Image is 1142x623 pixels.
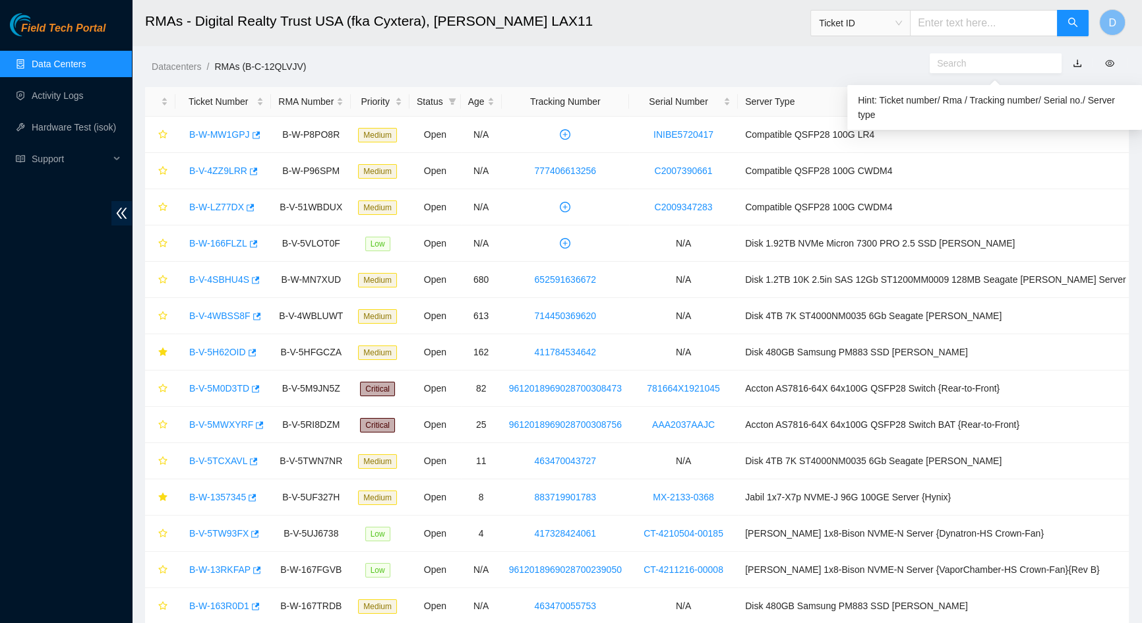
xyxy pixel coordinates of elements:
button: star [152,196,168,218]
td: Disk 4TB 7K ST4000NM0035 6Gb Seagate [PERSON_NAME] [738,298,1133,334]
td: N/A [629,225,738,262]
a: 9612018969028700308473 [509,383,622,394]
a: B-W-MW1GPJ [189,129,250,140]
td: B-W-P96SPM [271,153,351,189]
td: Accton AS7816-64X 64x100G QSFP28 Switch {Rear-to-Front} [738,371,1133,407]
td: Disk 480GB Samsung PM883 SSD [PERSON_NAME] [738,334,1133,371]
td: Disk 4TB 7K ST4000NM0035 6Gb Seagate [PERSON_NAME] [738,443,1133,479]
td: N/A [461,225,502,262]
td: [PERSON_NAME] 1x8-Bison NVME-N Server {Dynatron-HS Crown-Fan} [738,516,1133,552]
a: 883719901783 [535,492,596,502]
span: Medium [358,200,397,215]
span: filter [448,98,456,105]
a: 781664X1921045 [647,383,720,394]
a: 463470055753 [535,601,596,611]
span: Status [417,94,443,109]
td: Jabil 1x7-X7p NVME-J 96G 100GE Server {Hynix} [738,479,1133,516]
a: 652591636672 [535,274,596,285]
button: search [1057,10,1089,36]
span: star [158,166,167,177]
td: B-V-5VLOT0F [271,225,351,262]
td: 82 [461,371,502,407]
span: star [158,565,167,576]
span: star [158,601,167,612]
span: Medium [358,490,397,505]
span: plus-circle [555,129,575,140]
a: C2009347283 [654,202,712,212]
td: N/A [629,334,738,371]
button: star [152,450,168,471]
button: star [152,487,168,508]
td: Open [409,479,461,516]
td: Open [409,443,461,479]
a: B-V-4SBHU4S [189,274,249,285]
td: B-W-P8PO8R [271,117,351,153]
td: [PERSON_NAME] 1x8-Bison NVME-N Server {VaporChamber-HS Crown-Fan}{Rev B} [738,552,1133,588]
td: N/A [461,189,502,225]
span: Medium [358,345,397,360]
span: Critical [360,382,395,396]
span: star [158,347,167,358]
span: Medium [358,164,397,179]
td: N/A [461,552,502,588]
a: INIBE5720417 [653,129,713,140]
button: star [152,523,168,544]
td: N/A [629,298,738,334]
button: star [152,559,168,580]
td: B-W-MN7XUD [271,262,351,298]
td: B-V-5M9JN5Z [271,371,351,407]
button: star [152,378,168,399]
input: Search [937,56,1044,71]
a: MX-2133-0368 [653,492,714,502]
span: search [1067,17,1078,30]
td: N/A [461,153,502,189]
span: star [158,420,167,430]
a: B-V-5TW93FX [189,528,249,539]
button: star [152,160,168,181]
td: Disk 1.92TB NVMe Micron 7300 PRO 2.5 SSD [PERSON_NAME] [738,225,1133,262]
button: star [152,124,168,145]
a: B-W-13RKFAP [189,564,251,575]
td: 25 [461,407,502,443]
a: Akamai TechnologiesField Tech Portal [10,24,105,41]
button: star [152,269,168,290]
td: 680 [461,262,502,298]
td: Accton AS7816-64X 64x100G QSFP28 Switch BAT {Rear-to-Front} [738,407,1133,443]
span: star [158,456,167,467]
a: Activity Logs [32,90,84,101]
td: N/A [461,117,502,153]
a: B-V-4WBSS8F [189,311,251,321]
td: B-V-5TWN7NR [271,443,351,479]
span: Medium [358,599,397,614]
td: Compatible QSFP28 100G CWDM4 [738,153,1133,189]
td: Open [409,516,461,552]
span: Medium [358,273,397,287]
td: Open [409,225,461,262]
span: filter [446,92,459,111]
a: 417328424061 [535,528,596,539]
td: Open [409,189,461,225]
a: CT-4210504-00185 [644,528,723,539]
a: CT-4211216-00008 [644,564,723,575]
span: star [158,492,167,503]
span: star [158,529,167,539]
a: B-V-4ZZ9LRR [189,165,247,176]
a: B-V-5H62OID [189,347,246,357]
span: star [158,311,167,322]
a: RMAs (B-C-12QLVJV) [214,61,306,72]
button: star [152,305,168,326]
button: plus-circle [555,124,576,145]
span: star [158,384,167,394]
button: plus-circle [555,196,576,218]
span: Medium [358,309,397,324]
span: star [158,239,167,249]
td: B-V-4WBLUWT [271,298,351,334]
td: Compatible QSFP28 100G CWDM4 [738,189,1133,225]
a: 9612018969028700308756 [509,419,622,430]
span: star [158,130,167,140]
span: plus-circle [555,202,575,212]
span: / [206,61,209,72]
a: download [1073,58,1082,69]
td: Open [409,117,461,153]
a: 463470043727 [535,456,596,466]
